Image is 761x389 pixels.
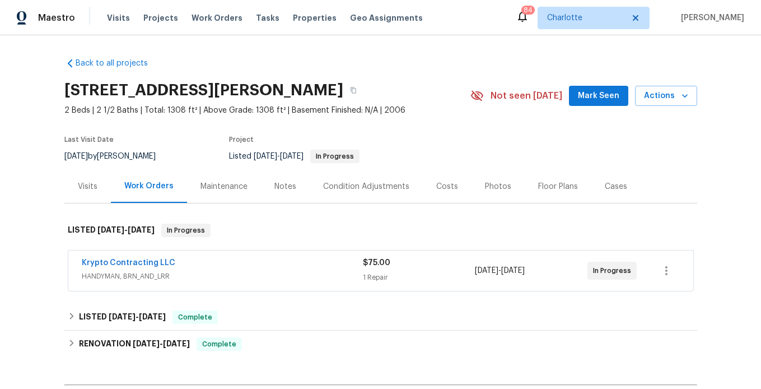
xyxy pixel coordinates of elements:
div: Costs [436,181,458,192]
span: HANDYMAN, BRN_AND_LRR [82,271,363,282]
span: [PERSON_NAME] [676,12,744,24]
h6: LISTED [68,224,155,237]
span: Visits [107,12,130,24]
span: Actions [644,89,688,103]
div: Work Orders [124,180,174,192]
span: [DATE] [139,313,166,321]
a: Back to all projects [64,58,172,69]
span: [DATE] [109,313,136,321]
span: Work Orders [192,12,242,24]
span: [DATE] [64,152,88,160]
span: [DATE] [254,152,277,160]
div: 1 Repair [363,272,475,283]
span: Geo Assignments [350,12,423,24]
button: Actions [635,86,697,106]
span: Listed [229,152,360,160]
div: Notes [274,181,296,192]
div: RENOVATION [DATE]-[DATE]Complete [64,331,697,358]
span: Projects [143,12,178,24]
div: by [PERSON_NAME] [64,150,169,163]
div: LISTED [DATE]-[DATE]Complete [64,304,697,331]
div: Visits [78,181,97,192]
span: [DATE] [128,226,155,234]
h6: LISTED [79,311,166,324]
span: Mark Seen [578,89,619,103]
span: [DATE] [97,226,124,234]
div: Photos [485,181,511,192]
span: Last Visit Date [64,136,114,143]
div: 84 [524,4,533,16]
div: Cases [605,181,627,192]
span: [DATE] [475,267,498,275]
div: Condition Adjustments [323,181,409,192]
span: Project [229,136,254,143]
span: - [97,226,155,234]
a: Krypto Contracting LLC [82,259,175,267]
span: In Progress [593,265,636,276]
span: Tasks [256,14,279,22]
span: In Progress [162,225,209,236]
span: $75.00 [363,259,390,267]
span: Complete [174,312,217,323]
span: [DATE] [280,152,304,160]
span: - [109,313,166,321]
div: LISTED [DATE]-[DATE]In Progress [64,212,697,248]
span: - [133,340,190,348]
button: Copy Address [343,80,363,100]
span: Complete [198,339,241,350]
span: [DATE] [163,340,190,348]
div: Maintenance [200,181,248,192]
span: Maestro [38,12,75,24]
span: Charlotte [547,12,624,24]
span: - [254,152,304,160]
span: In Progress [311,153,358,160]
span: - [475,265,525,276]
h6: RENOVATION [79,337,190,351]
div: Floor Plans [538,181,578,192]
h2: [STREET_ADDRESS][PERSON_NAME] [64,85,343,96]
span: Properties [293,12,337,24]
button: Mark Seen [569,86,628,106]
span: [DATE] [133,340,160,348]
span: Not seen [DATE] [491,90,562,101]
span: [DATE] [501,267,525,275]
span: 2 Beds | 2 1/2 Baths | Total: 1308 ft² | Above Grade: 1308 ft² | Basement Finished: N/A | 2006 [64,105,470,116]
